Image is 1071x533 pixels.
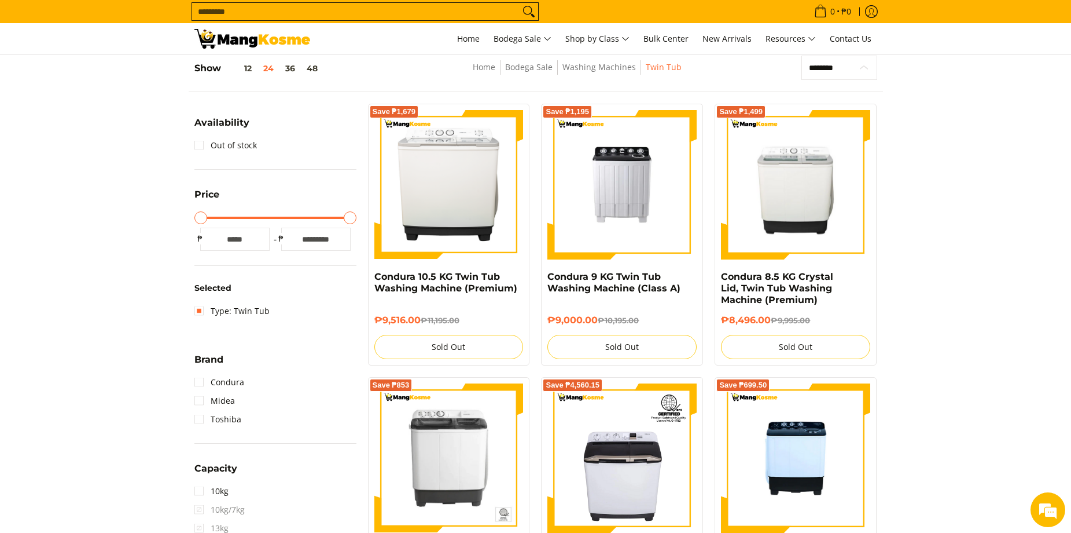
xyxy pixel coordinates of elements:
summary: Open [194,464,237,482]
img: Condura 8.5 KG Crystal Lid, Twin Tub Washing Machine (Premium) [721,112,870,258]
h6: ₱9,516.00 [374,315,524,326]
a: Condura 10.5 KG Twin Tub Washing Machine (Premium) [374,271,517,294]
span: New Arrivals [702,33,752,44]
div: Chat with us now [60,65,194,80]
span: Shop by Class [565,32,630,46]
button: 48 [301,64,323,73]
h6: Selected [194,283,356,294]
h6: ₱8,496.00 [721,315,870,326]
a: Bodega Sale [505,61,553,72]
span: Save ₱1,195 [546,108,589,115]
span: Bulk Center [643,33,689,44]
a: Condura 8.5 KG Crystal Lid, Twin Tub Washing Machine (Premium) [721,271,833,305]
del: ₱11,195.00 [421,316,459,325]
del: ₱9,995.00 [771,316,810,325]
a: Type: Twin Tub [194,302,270,320]
span: Home [457,33,480,44]
img: Condura Twin Tub Washing Machine 6.5kg (Class A) [721,384,870,533]
button: Sold Out [374,335,524,359]
img: Condura 9 KG Twin Tub Washing Machine (Class A) [547,110,697,260]
a: Midea [194,392,235,410]
span: Bodega Sale [494,32,551,46]
span: ₱ [275,233,287,244]
a: Condura 9 KG Twin Tub Washing Machine (Class A) [547,271,680,294]
summary: Open [194,118,249,136]
img: condura-semi-automatic-7-kilos-twin-tub-washing-machine-front-view-mang-kosme [374,384,524,533]
img: Condura 10.5 KG Twin Tub Washing Machine (Premium) [374,110,524,260]
button: 12 [221,64,257,73]
span: ₱0 [840,8,853,16]
a: Out of stock [194,136,257,155]
span: Save ₱853 [373,382,410,389]
a: Bulk Center [638,23,694,54]
a: Washing Machines [562,61,636,72]
span: Save ₱1,499 [719,108,763,115]
span: 10kg/7kg [194,501,245,519]
a: Contact Us [824,23,877,54]
span: ₱ [194,233,206,244]
a: Home [473,61,495,72]
a: Condura [194,373,244,392]
span: Brand [194,355,223,364]
button: Sold Out [721,335,870,359]
nav: Breadcrumbs [396,60,759,86]
span: Save ₱4,560.15 [546,382,599,389]
span: Availability [194,118,249,127]
span: Capacity [194,464,237,473]
summary: Open [194,355,223,373]
button: Sold Out [547,335,697,359]
button: Search [520,3,538,20]
button: 36 [279,64,301,73]
span: We're online! [67,146,160,263]
a: Resources [760,23,822,54]
span: Contact Us [830,33,871,44]
span: 0 [829,8,837,16]
a: Toshiba [194,410,241,429]
a: Home [451,23,485,54]
textarea: Type your message and hit 'Enter' [6,316,220,357]
a: 10kg [194,482,229,501]
span: Price [194,190,219,199]
a: Bodega Sale [488,23,557,54]
span: Resources [765,32,816,46]
summary: Open [194,190,219,208]
del: ₱10,195.00 [598,316,639,325]
span: Twin Tub [646,60,682,75]
span: Save ₱1,679 [373,108,416,115]
img: Toshiba 7 KG Twin Tub Washing Machine (Class A) [547,384,697,533]
div: Minimize live chat window [190,6,218,34]
button: 24 [257,64,279,73]
img: Washing Machines l Mang Kosme: Home Appliances Warehouse Sale Partner Twin Tub [194,29,310,49]
h5: Show [194,63,323,74]
span: Save ₱699.50 [719,382,767,389]
nav: Main Menu [322,23,877,54]
a: New Arrivals [697,23,757,54]
a: Shop by Class [560,23,635,54]
h6: ₱9,000.00 [547,315,697,326]
span: • [811,5,855,18]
